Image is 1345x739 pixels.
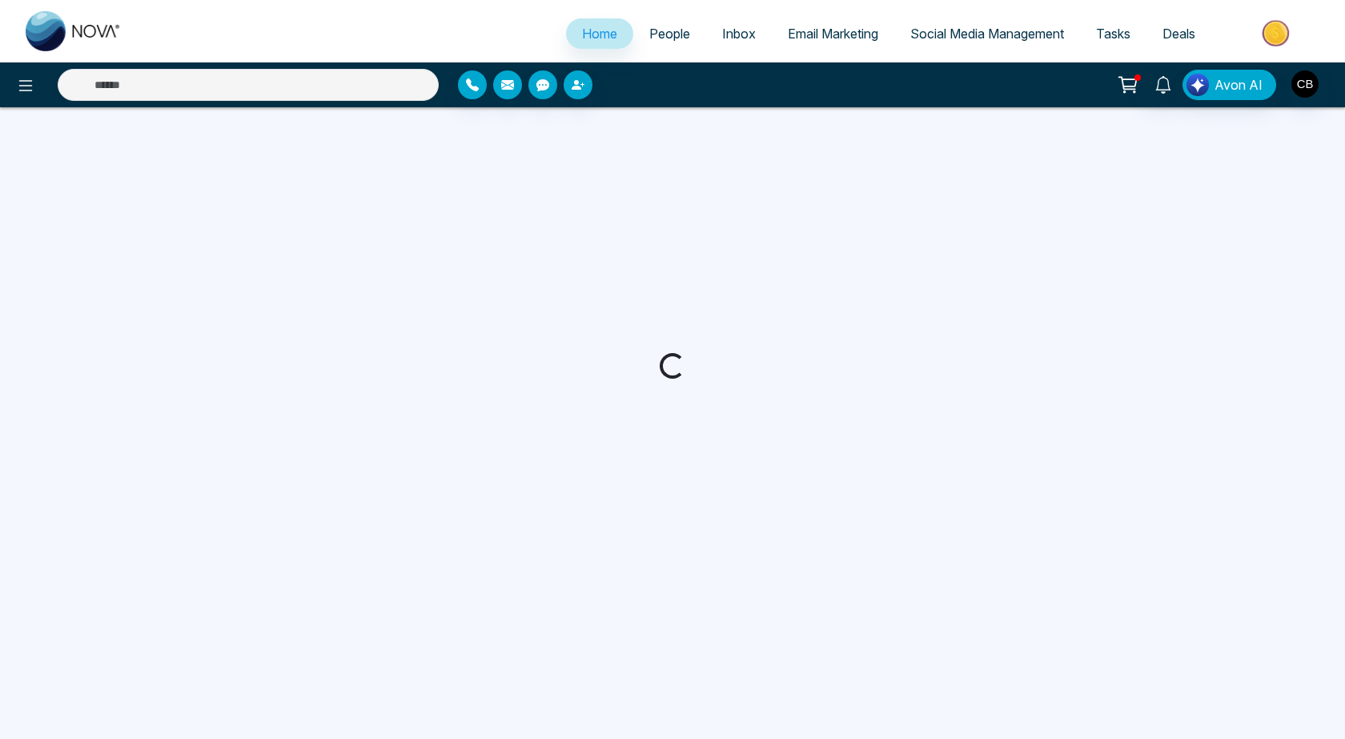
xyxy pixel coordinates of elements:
[1146,18,1211,49] a: Deals
[772,18,894,49] a: Email Marketing
[1186,74,1209,96] img: Lead Flow
[1219,15,1335,51] img: Market-place.gif
[633,18,706,49] a: People
[706,18,772,49] a: Inbox
[1182,70,1276,100] button: Avon AI
[1215,75,1263,94] span: Avon AI
[1080,18,1146,49] a: Tasks
[1162,26,1195,42] span: Deals
[582,26,617,42] span: Home
[894,18,1080,49] a: Social Media Management
[1096,26,1130,42] span: Tasks
[649,26,690,42] span: People
[1291,70,1319,98] img: User Avatar
[722,26,756,42] span: Inbox
[788,26,878,42] span: Email Marketing
[566,18,633,49] a: Home
[910,26,1064,42] span: Social Media Management
[26,11,122,51] img: Nova CRM Logo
